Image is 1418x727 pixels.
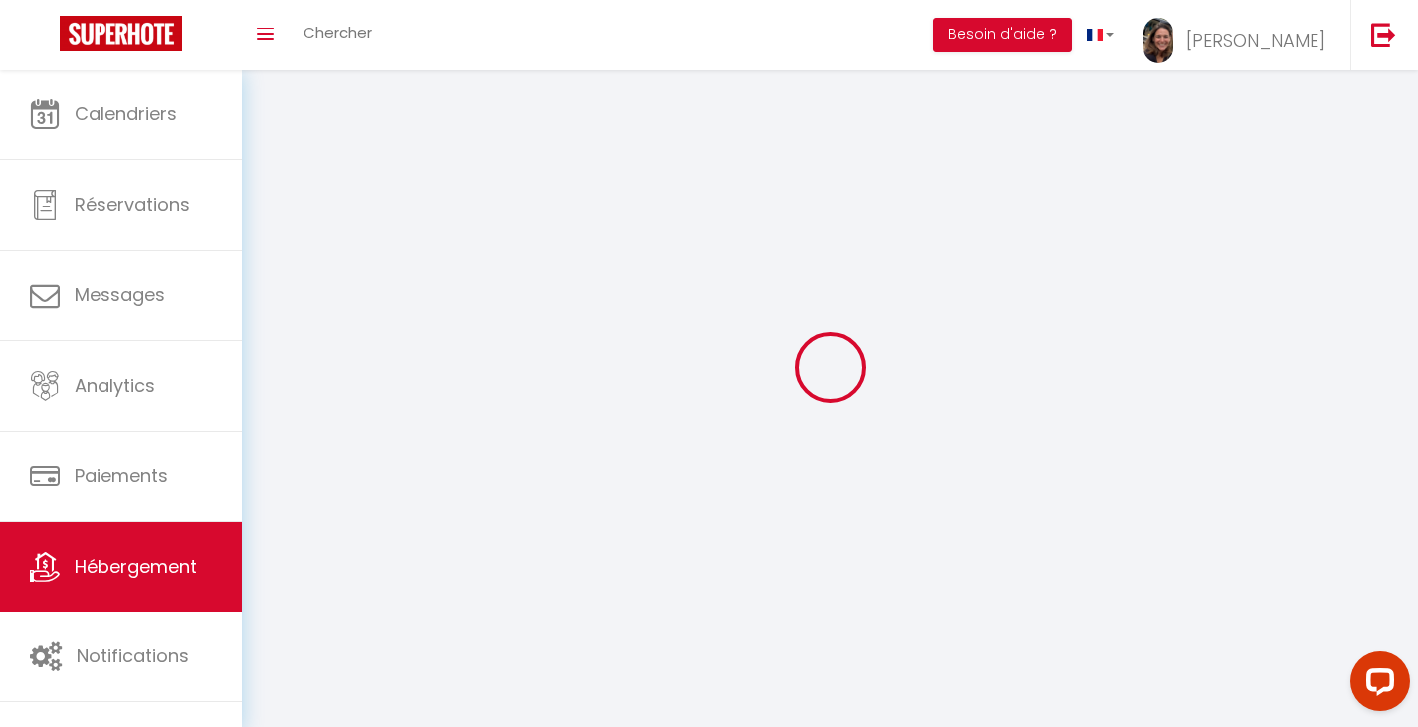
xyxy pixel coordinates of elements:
span: Chercher [304,22,372,43]
iframe: LiveChat chat widget [1334,643,1418,727]
span: Notifications [77,643,189,668]
img: Super Booking [60,16,182,51]
span: Paiements [75,463,168,488]
img: ... [1143,18,1173,63]
img: logout [1371,22,1396,47]
button: Besoin d'aide ? [933,18,1072,52]
span: Messages [75,282,165,307]
span: [PERSON_NAME] [1186,28,1325,53]
span: Réservations [75,192,190,217]
span: Calendriers [75,101,177,126]
span: Analytics [75,373,155,398]
span: Hébergement [75,554,197,579]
